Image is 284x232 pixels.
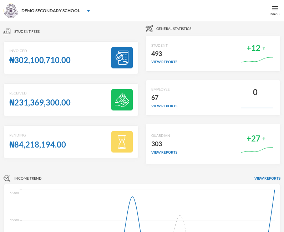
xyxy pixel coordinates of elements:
div: STUDENT [151,43,177,48]
div: 0 [253,86,258,99]
a: Invoiced₦302,100,710.00 [4,41,138,80]
img: logo [4,4,18,18]
div: 303 [151,138,177,150]
div: Received [9,91,71,96]
div: view reports [151,150,177,155]
tspan: 30000 [10,218,19,222]
div: 67 [151,92,177,103]
div: DEMO SECONDARY SCHOOL [21,7,80,14]
div: 493 [151,48,177,60]
div: Menu [270,11,280,17]
div: +12 [247,41,260,55]
span: Income Trend [14,176,42,181]
a: Pending₦84,218,194.00 [4,125,138,164]
div: view reports [151,103,177,109]
div: ₦84,218,194.00 [9,138,66,152]
div: +27 [247,132,260,146]
div: ₦302,100,710.00 [9,53,71,67]
div: EMPLOYEE [151,87,177,92]
span: View reports [254,176,280,181]
span: Student fees [14,29,40,34]
div: view reports [151,59,177,65]
div: GUARDIAN [151,133,177,138]
tspan: 50400 [10,191,19,195]
div: Invoiced [9,48,71,53]
span: General Statistics [156,26,191,31]
div: Pending [9,133,66,138]
div: ₦231,369,300.00 [9,96,71,110]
